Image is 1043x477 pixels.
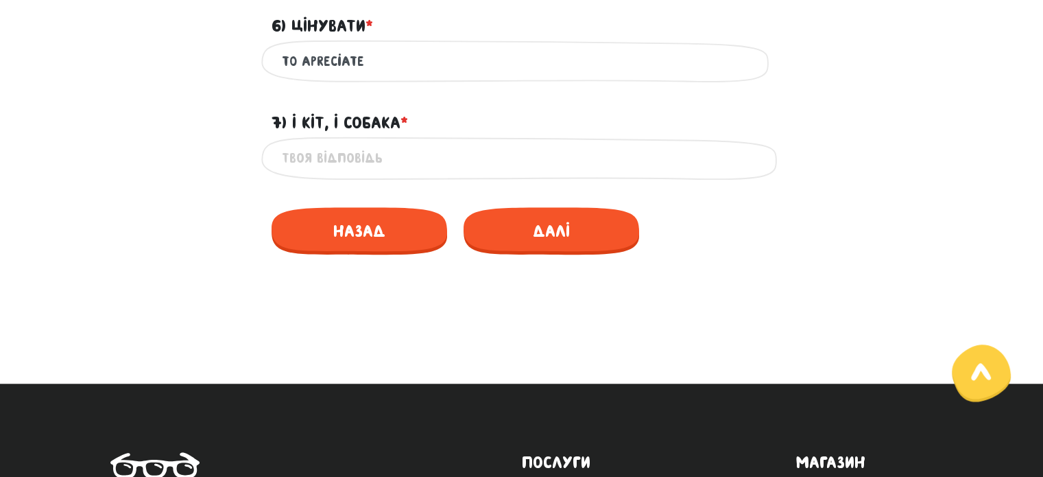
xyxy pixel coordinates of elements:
label: 7) І кіт, і собака [272,110,408,136]
label: 6) Цінувати [272,13,373,39]
a: Послуги [522,452,631,472]
span: Назад [272,207,447,255]
span: Далі [464,207,639,255]
a: Магазин [796,452,933,472]
input: Твоя відповідь [282,143,762,174]
input: Твоя відповідь [282,46,762,77]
